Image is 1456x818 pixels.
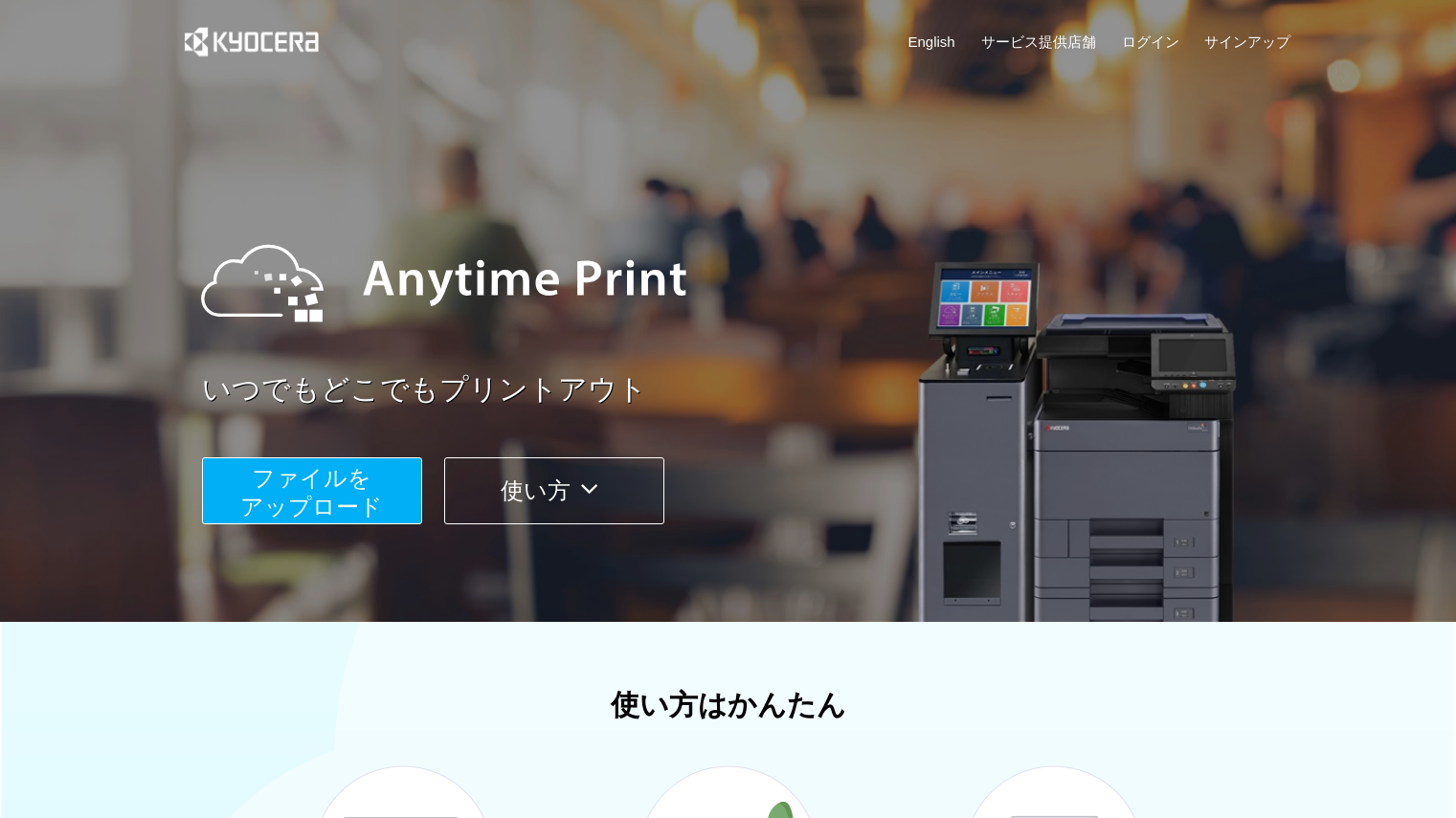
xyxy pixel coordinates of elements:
[202,369,1303,410] a: いつでもどこでもプリントアウト
[444,457,664,524] button: 使い方
[1122,32,1179,52] a: ログイン
[240,465,383,520] span: ファイルを ​​アップロード
[981,32,1096,52] a: サービス提供店舗
[1204,32,1290,52] a: サインアップ
[202,457,422,524] button: ファイルを​​アップロード
[908,32,955,52] a: English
